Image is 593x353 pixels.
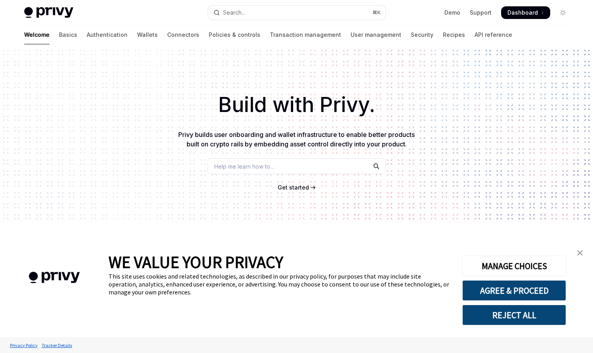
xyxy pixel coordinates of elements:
a: Support [470,9,492,17]
span: ⌘ K [372,9,381,16]
a: Privacy Policy [8,338,40,352]
a: User management [351,25,401,44]
button: MANAGE CHOICES [462,256,566,276]
a: Connectors [167,25,199,44]
a: Get started [278,184,309,192]
span: WE VALUE YOUR PRIVACY [109,252,283,272]
a: Security [411,25,433,44]
button: Open search [208,6,385,20]
img: close banner [577,250,583,256]
button: REJECT ALL [462,305,566,325]
img: light logo [24,7,73,18]
a: Wallets [137,25,158,44]
span: Help me learn how to… [214,162,275,171]
a: API reference [475,25,512,44]
a: Authentication [87,25,128,44]
a: Tracker Details [40,338,74,352]
a: close banner [572,245,588,261]
a: Transaction management [270,25,341,44]
a: Basics [59,25,77,44]
a: Dashboard [501,6,550,19]
a: Recipes [443,25,465,44]
img: company logo [12,260,97,295]
button: Toggle dark mode [557,6,569,19]
a: Welcome [24,25,50,44]
a: Demo [444,9,460,17]
span: Dashboard [507,9,538,17]
span: Privy builds user onboarding and wallet infrastructure to enable better products built on crypto ... [178,131,415,148]
div: This site uses cookies and related technologies, as described in our privacy policy, for purposes... [109,272,450,296]
a: Policies & controls [209,25,260,44]
span: Get started [278,184,309,191]
h1: Build with Privy. [13,89,580,120]
div: Search... [223,8,245,17]
button: AGREE & PROCEED [462,280,566,301]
